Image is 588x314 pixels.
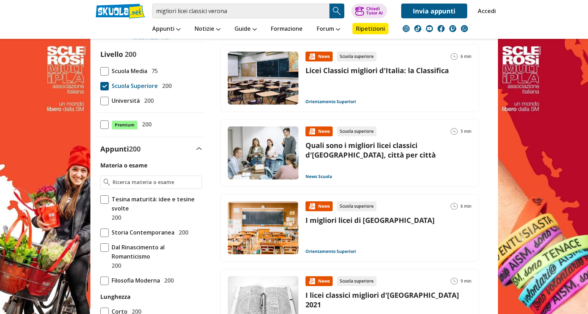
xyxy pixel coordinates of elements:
[308,53,315,60] img: News contenuto
[451,128,458,135] img: Tempo lettura
[308,128,315,135] img: News contenuto
[233,23,259,36] a: Guide
[109,195,202,213] span: Tesina maturità: idee e tesine svolte
[112,120,138,130] span: Premium
[228,52,298,105] img: Immagine news
[193,23,222,36] a: Notizie
[196,147,202,150] img: Apri e chiudi sezione
[141,96,154,105] span: 200
[228,201,298,254] img: Immagine news
[315,23,342,36] a: Forum
[305,215,435,225] a: I migliori licei di [GEOGRAPHIC_DATA]
[129,144,141,154] span: 200
[228,126,298,179] img: Immagine news
[451,203,458,210] img: Tempo lettura
[449,25,456,32] img: twitch
[305,66,449,75] a: Licei Classici migliori d'Italia: la Classifica
[366,7,383,15] div: Chiedi Tutor AI
[305,276,333,286] div: News
[139,120,152,129] span: 200
[461,276,471,286] span: 9 min
[308,203,315,210] img: News contenuto
[109,276,160,285] span: Filosofia Moderna
[337,276,376,286] div: Scuola superiore
[149,66,158,76] span: 75
[269,23,304,36] a: Formazione
[100,49,123,59] label: Livello
[337,126,376,136] div: Scuola superiore
[305,52,333,61] div: News
[461,25,468,32] img: WhatsApp
[329,4,344,18] button: Search Button
[478,4,493,18] a: Accedi
[305,249,356,254] a: Orientamento Superiori
[305,99,356,105] a: Orientamento Superiori
[426,25,433,32] img: youtube
[438,25,445,32] img: facebook
[451,53,458,60] img: Tempo lettura
[414,25,421,32] img: tiktok
[337,201,376,211] div: Scuola superiore
[351,4,387,18] button: ChiediTutor AI
[305,126,333,136] div: News
[100,293,131,301] label: Lunghezza
[109,243,202,261] span: Dal Rinascimento al Romanticismo
[100,161,147,169] label: Materia o esame
[308,278,315,285] img: News contenuto
[152,4,329,18] input: Cerca appunti, riassunti o versioni
[461,52,471,61] span: 6 min
[401,4,467,18] a: Invia appunti
[451,278,458,285] img: Tempo lettura
[305,290,459,309] a: I licei classici migliori d'[GEOGRAPHIC_DATA] 2021
[161,276,174,285] span: 200
[109,81,158,90] span: Scuola Superiore
[403,25,410,32] img: instagram
[337,52,376,61] div: Scuola superiore
[305,201,333,211] div: News
[109,66,147,76] span: Scuola Media
[113,179,198,186] input: Ricerca materia o esame
[125,49,136,59] span: 200
[461,126,471,136] span: 5 min
[332,6,342,16] img: Cerca appunti, riassunti o versioni
[305,174,332,179] a: News Scuola
[176,228,188,237] span: 200
[109,96,140,105] span: Università
[109,261,121,270] span: 200
[109,228,174,237] span: Storia Contemporanea
[159,81,172,90] span: 200
[109,213,121,222] span: 200
[461,201,471,211] span: 6 min
[100,144,141,154] label: Appunti
[305,141,436,160] a: Quali sono i migliori licei classici d'[GEOGRAPHIC_DATA], città per città
[352,23,388,34] a: Ripetizioni
[103,179,110,186] img: Ricerca materia o esame
[150,23,182,36] a: Appunti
